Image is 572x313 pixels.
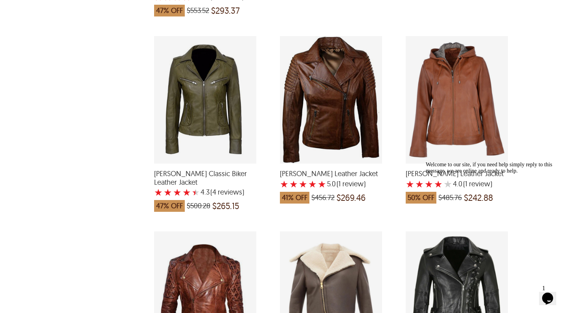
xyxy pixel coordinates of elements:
[182,188,191,196] label: 4 rating
[3,3,130,15] span: Welcome to our site, if you need help simply reply to this message, we are online and ready to help.
[318,180,326,188] label: 5 rating
[173,188,182,196] label: 3 rating
[539,282,564,305] iframe: chat widget
[311,194,335,202] span: $456.72
[154,188,163,196] label: 1 rating
[3,3,145,16] div: Welcome to our site, if you need help simply reply to this message, we are online and ready to help.
[280,192,309,204] span: 41% OFF
[192,188,200,196] label: 5 rating
[406,158,508,207] a: Alice Biker Leather Jacket with a 4 Star Rating 1 Product Review which was at a price of $485.76,...
[154,158,256,216] a: Leona Classic Biker Leather Jacket with a 4.25 Star Rating 4 Product Review which was at a price ...
[289,180,298,188] label: 2 rating
[211,7,240,15] span: $293.37
[337,194,366,202] span: $269.46
[406,192,436,204] span: 50% OFF
[337,180,341,188] span: (1
[187,7,209,15] span: $553.52
[406,169,508,178] span: Alice Biker Leather Jacket
[187,202,210,210] span: $500.28
[210,188,216,196] span: (4
[200,188,210,196] label: 4.3
[210,188,244,196] span: )
[216,188,242,196] span: reviews
[280,158,382,207] a: Alicia Biker Leather Jacket with a 5 Star Rating 1 Product Review which was at a price of $456.72...
[337,180,366,188] span: )
[164,188,172,196] label: 2 rating
[154,5,185,16] span: 47% OFF
[299,180,307,188] label: 3 rating
[212,202,239,210] span: $265.15
[415,180,424,188] label: 2 rating
[280,169,382,178] span: Alicia Biker Leather Jacket
[308,180,317,188] label: 4 rating
[154,169,256,186] span: Leona Classic Biker Leather Jacket
[406,180,414,188] label: 1 rating
[327,180,336,188] label: 5.0
[423,158,564,278] iframe: chat widget
[341,180,364,188] span: review
[154,200,185,212] span: 47% OFF
[280,180,289,188] label: 1 rating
